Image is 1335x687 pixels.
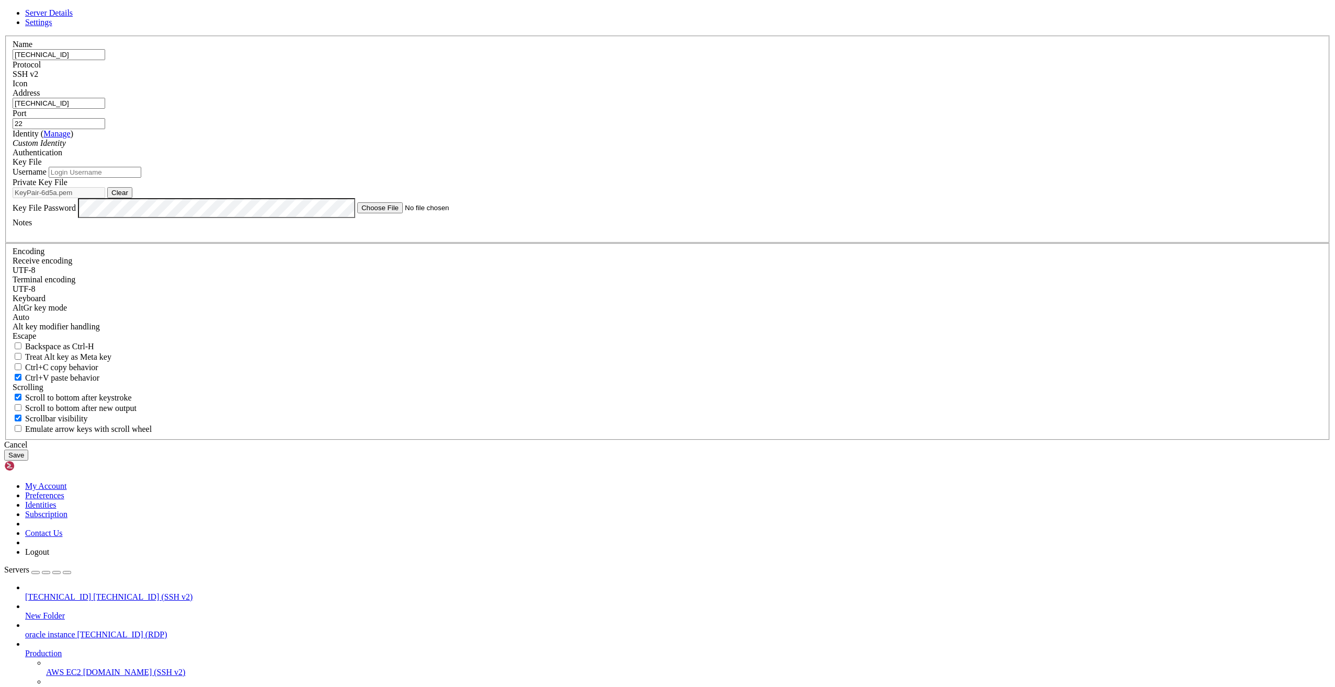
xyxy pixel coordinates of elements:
span: New Folder [25,611,65,620]
label: Port [13,109,27,118]
label: Username [13,167,47,176]
input: Scroll to bottom after new output [15,404,21,411]
a: Contact Us [25,529,63,537]
a: My Account [25,482,67,490]
a: Identities [25,500,56,509]
div: UTF-8 [13,284,1322,294]
input: Host Name or IP [13,98,105,109]
a: Subscription [25,510,67,519]
label: Address [13,88,40,97]
button: Save [4,450,28,461]
span: Scroll to bottom after keystroke [25,393,132,402]
span: Auto [13,313,29,322]
li: AWS EC2 [DOMAIN_NAME] (SSH v2) [46,658,1331,677]
span: Treat Alt key as Meta key [25,352,111,361]
span: [DOMAIN_NAME] (SSH v2) [83,668,186,677]
input: Scroll to bottom after keystroke [15,394,21,400]
label: Private Key File [13,178,67,187]
label: Authentication [13,148,62,157]
input: Port Number [13,118,105,129]
label: Set the expected encoding for data received from the host. If the encodings do not match, visual ... [13,256,72,265]
input: Server Name [13,49,105,60]
label: The default terminal encoding. ISO-2022 enables character map translations (like graphics maps). ... [13,275,75,284]
label: If true, the backspace should send BS ('\x08', aka ^H). Otherwise the backspace key should send '... [13,342,94,351]
span: [TECHNICAL_ID] (RDP) [77,630,167,639]
div: Escape [13,331,1322,341]
input: Backspace as Ctrl-H [15,342,21,349]
span: Ctrl+C copy behavior [25,363,98,372]
div: Custom Identity [13,139,1322,148]
label: Set the expected encoding for data received from the host. If the encodings do not match, visual ... [13,303,67,312]
span: AWS EC2 [46,668,81,677]
a: Production [25,649,1331,658]
span: [TECHNICAL_ID] [25,592,91,601]
span: ( ) [41,129,73,138]
div: Cancel [4,440,1331,450]
span: Escape [13,331,36,340]
span: UTF-8 [13,266,36,274]
label: Name [13,40,32,49]
label: Ctrl+V pastes if true, sends ^V to host if false. Ctrl+Shift+V sends ^V to host if true, pastes i... [13,373,99,382]
label: When using the alternative screen buffer, and DECCKM (Application Cursor Keys) is active, mouse w... [13,425,152,433]
a: [TECHNICAL_ID] [TECHNICAL_ID] (SSH v2) [25,592,1331,602]
span: Ctrl+V paste behavior [25,373,99,382]
a: Preferences [25,491,64,500]
label: Protocol [13,60,41,69]
label: Ctrl-C copies if true, send ^C to host if false. Ctrl-Shift-C sends ^C to host if true, copies if... [13,363,98,372]
label: Scroll to bottom after new output. [13,404,137,413]
label: The vertical scrollbar mode. [13,414,88,423]
div: UTF-8 [13,266,1322,275]
span: Key File [13,157,42,166]
button: Clear [107,187,132,198]
input: Ctrl+C copy behavior [15,363,21,370]
label: Key File Password [13,203,76,212]
label: Whether the Alt key acts as a Meta key or as a distinct Alt key. [13,352,111,361]
label: Whether to scroll to the bottom on any keystroke. [13,393,132,402]
i: Custom Identity [13,139,66,147]
label: Notes [13,218,32,227]
span: SSH v2 [13,70,38,78]
a: oracle instance [TECHNICAL_ID] (RDP) [25,630,1331,639]
input: Ctrl+V paste behavior [15,374,21,381]
div: SSH v2 [13,70,1322,79]
li: New Folder [25,602,1331,621]
span: [TECHNICAL_ID] (SSH v2) [93,592,193,601]
span: Emulate arrow keys with scroll wheel [25,425,152,433]
input: Treat Alt key as Meta key [15,353,21,360]
div: Key File [13,157,1322,167]
li: oracle instance [TECHNICAL_ID] (RDP) [25,621,1331,639]
img: Shellngn [4,461,64,471]
input: Scrollbar visibility [15,415,21,421]
a: AWS EC2 [DOMAIN_NAME] (SSH v2) [46,668,1331,677]
div: Auto [13,313,1322,322]
label: Encoding [13,247,44,256]
span: Backspace as Ctrl-H [25,342,94,351]
span: UTF-8 [13,284,36,293]
label: Controls how the Alt key is handled. Escape: Send an ESC prefix. 8-Bit: Add 128 to the typed char... [13,322,100,331]
label: Keyboard [13,294,46,303]
a: Server Details [25,8,73,17]
input: Login Username [49,167,141,178]
a: Servers [4,565,71,574]
span: Production [25,649,62,658]
a: New Folder [25,611,1331,621]
span: Servers [4,565,29,574]
a: Manage [43,129,71,138]
input: Emulate arrow keys with scroll wheel [15,425,21,432]
label: Icon [13,79,27,88]
label: Identity [13,129,73,138]
li: [TECHNICAL_ID] [TECHNICAL_ID] (SSH v2) [25,583,1331,602]
span: Scrollbar visibility [25,414,88,423]
span: oracle instance [25,630,75,639]
label: Scrolling [13,383,43,392]
a: Logout [25,547,49,556]
span: Scroll to bottom after new output [25,404,137,413]
a: Settings [25,18,52,27]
